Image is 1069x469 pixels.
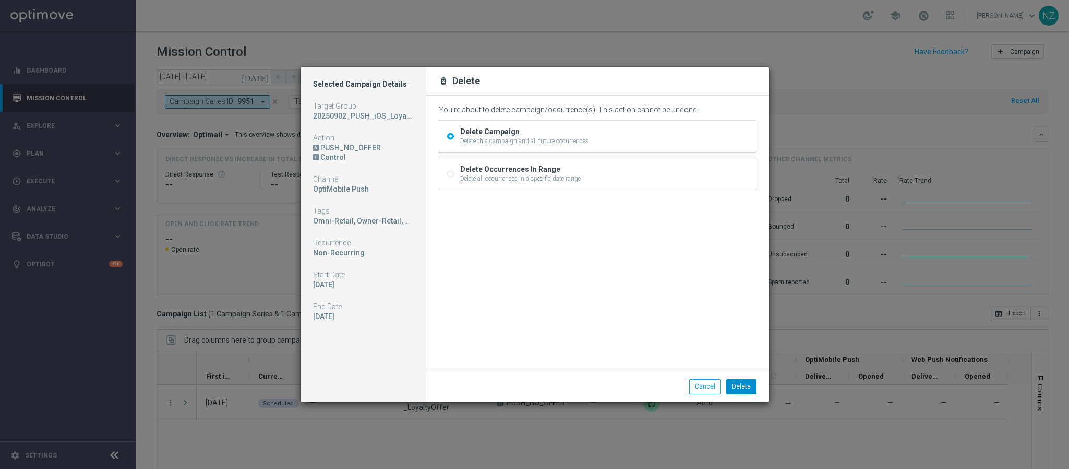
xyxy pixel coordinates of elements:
[313,270,413,279] div: Start Date
[313,154,319,160] div: /
[313,101,413,111] div: Target Group
[313,302,413,311] div: End Date
[313,312,413,321] div: 02 Sep 2025, Tuesday
[452,75,480,87] h2: Delete
[313,153,413,162] div: DN
[460,165,581,174] div: Delete Occurrences In Range
[313,174,413,184] div: Channel
[439,105,756,114] div: You’re about to delete campaign/occurrence(s). This action cannot be undone.
[313,248,413,257] div: Non-Recurring
[320,153,413,162] div: Control
[439,76,448,86] i: delete_forever
[320,143,413,153] div: PUSH_NO_OFFER
[313,111,413,121] div: 20250902_PUSH_iOS_LoyaltyOffer
[689,379,721,394] button: Cancel
[313,184,413,194] div: OptiMobile Push
[726,379,756,394] button: Delete
[313,79,413,89] h1: Selected Campaign Details
[460,127,588,136] div: Delete Campaign
[460,174,581,183] div: Delete all occurrences in a specific date range
[313,133,413,143] div: Action
[313,143,413,153] div: PUSH_NO_OFFER
[313,280,413,289] div: 02 Sep 2025, Tuesday
[460,136,588,146] div: Delete this campaign and all future occurrences
[313,206,413,216] div: Tags
[313,216,413,226] div: Omni-Retail, Owner-Retail, Push
[313,238,413,248] div: Recurrence
[313,145,319,151] div: A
